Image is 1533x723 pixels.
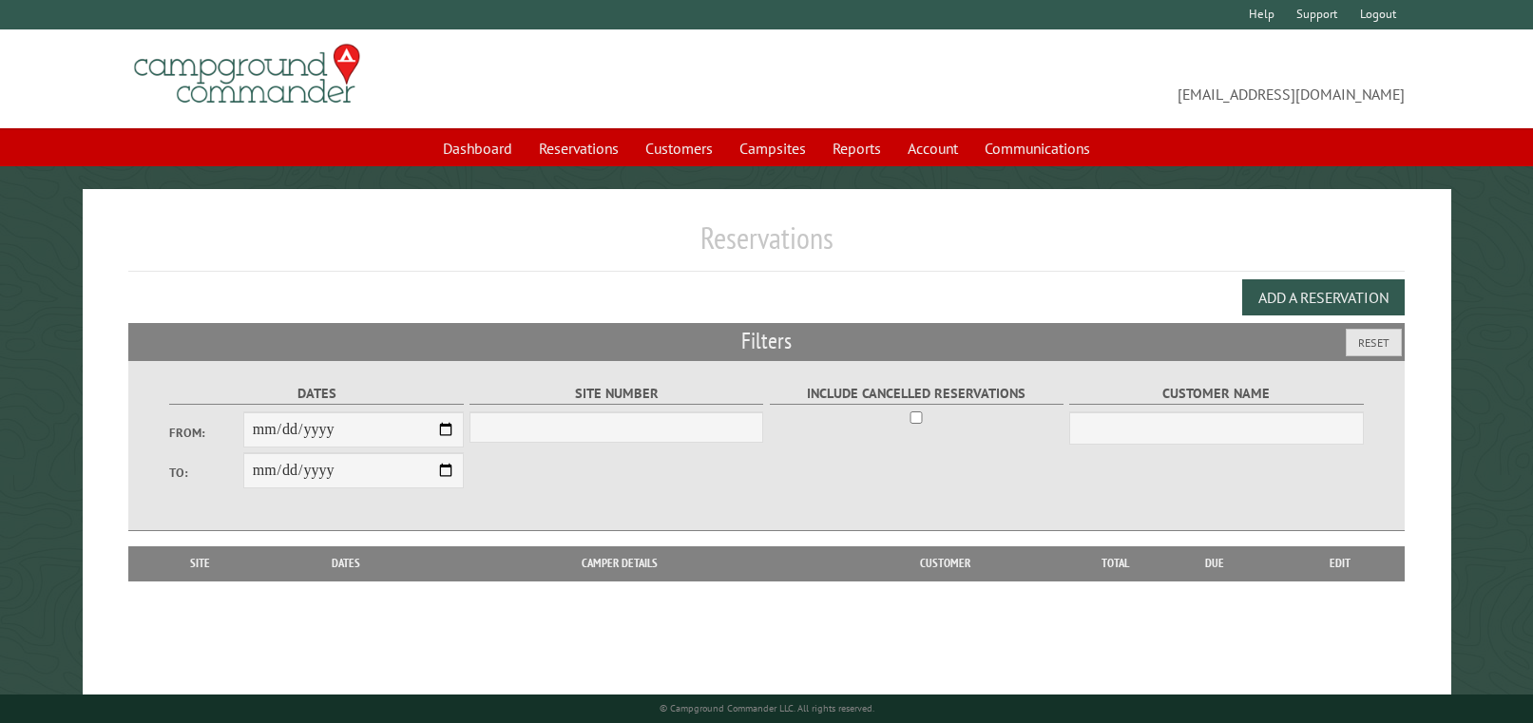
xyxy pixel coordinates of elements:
[1274,546,1405,580] th: Edit
[770,383,1064,405] label: Include Cancelled Reservations
[138,546,263,580] th: Site
[660,702,874,714] small: © Campground Commander LLC. All rights reserved.
[263,546,429,580] th: Dates
[469,383,763,405] label: Site Number
[1346,329,1402,356] button: Reset
[128,37,366,111] img: Campground Commander
[169,383,463,405] label: Dates
[821,130,892,166] a: Reports
[767,52,1406,105] span: [EMAIL_ADDRESS][DOMAIN_NAME]
[128,323,1405,359] h2: Filters
[728,130,817,166] a: Campsites
[1154,546,1274,580] th: Due
[431,130,524,166] a: Dashboard
[812,546,1078,580] th: Customer
[1069,383,1363,405] label: Customer Name
[634,130,724,166] a: Customers
[896,130,969,166] a: Account
[1078,546,1154,580] th: Total
[428,546,812,580] th: Camper Details
[169,464,242,482] label: To:
[527,130,630,166] a: Reservations
[973,130,1102,166] a: Communications
[128,219,1405,272] h1: Reservations
[1242,279,1405,315] button: Add a Reservation
[169,424,242,442] label: From:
